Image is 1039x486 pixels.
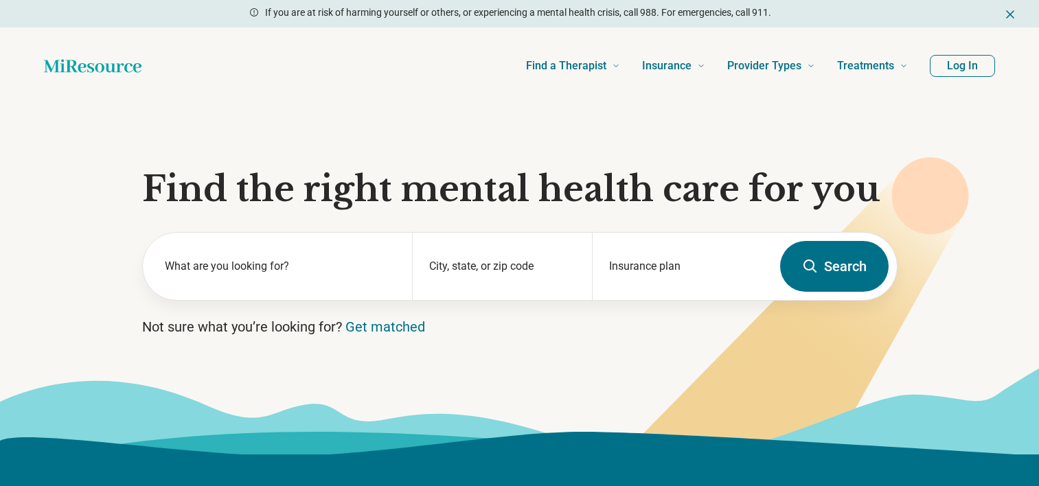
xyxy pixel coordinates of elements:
[345,319,425,335] a: Get matched
[165,258,396,275] label: What are you looking for?
[44,52,141,80] a: Home page
[727,38,815,93] a: Provider Types
[780,241,889,292] button: Search
[930,55,995,77] button: Log In
[1003,5,1017,22] button: Dismiss
[727,56,801,76] span: Provider Types
[642,56,692,76] span: Insurance
[526,38,620,93] a: Find a Therapist
[837,38,908,93] a: Treatments
[526,56,606,76] span: Find a Therapist
[265,5,771,20] p: If you are at risk of harming yourself or others, or experiencing a mental health crisis, call 98...
[642,38,705,93] a: Insurance
[837,56,894,76] span: Treatments
[142,317,898,336] p: Not sure what you’re looking for?
[142,169,898,210] h1: Find the right mental health care for you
